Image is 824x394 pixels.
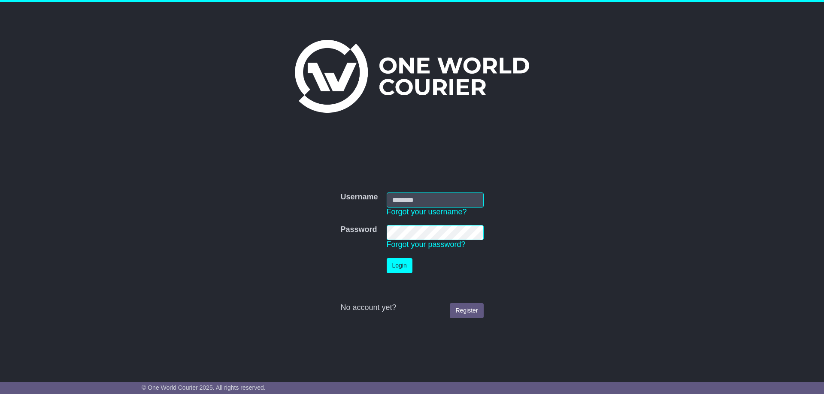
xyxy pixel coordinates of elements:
a: Register [450,303,483,318]
a: Forgot your username? [387,208,467,216]
label: Username [340,192,378,202]
button: Login [387,258,412,273]
div: No account yet? [340,303,483,313]
span: © One World Courier 2025. All rights reserved. [142,384,266,391]
img: One World [295,40,529,113]
label: Password [340,225,377,235]
a: Forgot your password? [387,240,466,249]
